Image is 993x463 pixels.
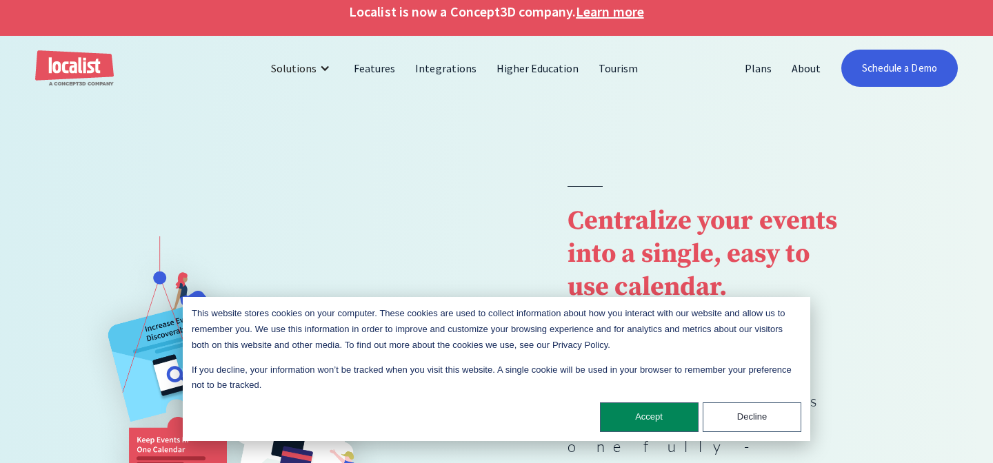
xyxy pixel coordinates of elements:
[782,52,831,85] a: About
[183,297,810,441] div: Cookie banner
[735,52,782,85] a: Plans
[35,50,114,87] a: home
[600,402,699,432] button: Accept
[192,362,801,394] p: If you decline, your information won’t be tracked when you visit this website. A single cookie wi...
[405,52,486,85] a: Integrations
[589,52,648,85] a: Tourism
[487,52,590,85] a: Higher Education
[568,205,837,304] strong: Centralize your events into a single, easy to use calendar.
[192,306,801,353] p: This website stores cookies on your computer. These cookies are used to collect information about...
[261,52,344,85] div: Solutions
[271,60,317,76] div: Solutions
[576,1,643,22] a: Learn more
[344,52,405,85] a: Features
[703,402,801,432] button: Decline
[841,50,958,87] a: Schedule a Demo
